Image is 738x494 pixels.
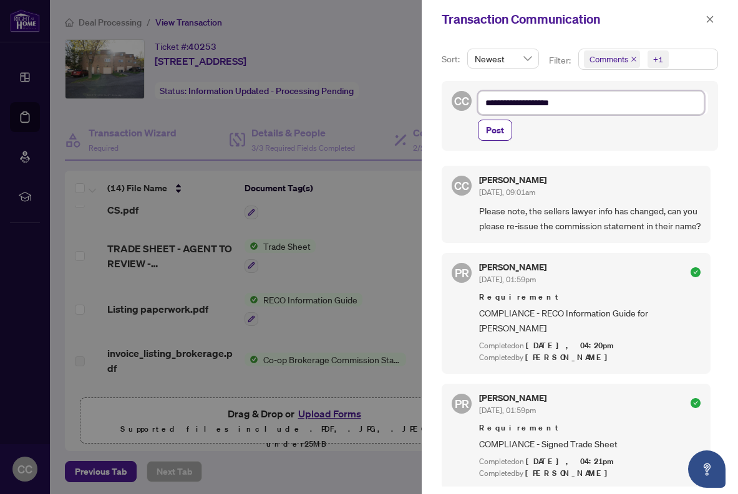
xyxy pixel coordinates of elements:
div: Completed on [479,456,701,468]
div: Completed by [479,352,701,364]
span: [DATE], 04:21pm [526,456,616,467]
div: Completed by [479,468,701,480]
span: CC [454,177,469,194]
span: Requirement [479,422,701,434]
h5: [PERSON_NAME] [479,176,546,184]
span: check-circle [691,267,701,277]
span: check-circle [691,398,701,408]
span: COMPLIANCE - RECO Information Guide for [PERSON_NAME] [479,306,701,335]
span: PR [455,264,469,282]
span: CC [454,92,469,110]
button: Open asap [688,450,726,488]
span: [DATE], 09:01am [479,188,535,197]
div: Transaction Communication [442,10,702,29]
span: Post [486,120,504,140]
h5: [PERSON_NAME] [479,263,546,272]
button: Post [478,120,512,141]
span: close [631,56,637,62]
p: Filter: [549,54,573,67]
span: Please note, the sellers lawyer info has changed, can you please re-issue the commission statemen... [479,204,701,233]
p: Sort: [442,52,462,66]
span: Comments [590,53,628,65]
span: Newest [475,49,532,68]
span: COMPLIANCE - Signed Trade Sheet [479,437,701,451]
div: +1 [653,53,663,65]
span: PR [455,395,469,412]
span: [PERSON_NAME] [525,468,614,478]
span: Comments [584,50,640,68]
span: [DATE], 01:59pm [479,275,536,284]
span: [PERSON_NAME] [525,352,614,363]
div: Completed on [479,340,701,352]
h5: [PERSON_NAME] [479,394,546,402]
span: close [706,15,714,24]
span: [DATE], 01:59pm [479,406,536,415]
span: [DATE], 04:20pm [526,340,616,351]
span: Requirement [479,291,701,303]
